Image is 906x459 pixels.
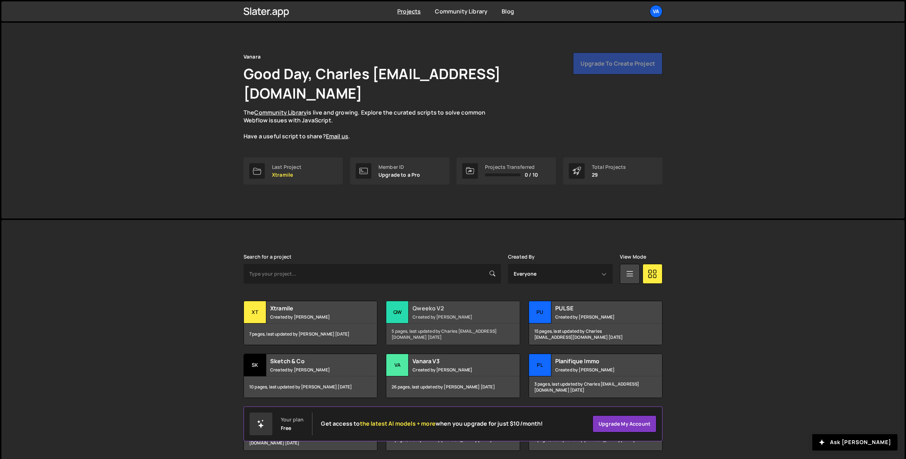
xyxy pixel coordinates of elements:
label: Search for a project [244,254,291,260]
h2: Sketch & Co [270,357,356,365]
a: Va [650,5,662,18]
a: PU PULSE Created by [PERSON_NAME] 15 pages, last updated by Charles [EMAIL_ADDRESS][DOMAIN_NAME] ... [529,301,662,345]
div: Sk [244,354,266,376]
div: 10 pages, last updated by [PERSON_NAME] [DATE] [244,376,377,398]
div: Projects Transferred [485,164,538,170]
h1: Good Day, Charles [EMAIL_ADDRESS][DOMAIN_NAME] [244,64,599,103]
div: Last Project [272,164,301,170]
a: Community Library [435,7,487,15]
div: Your plan [281,417,304,422]
div: PU [529,301,551,323]
small: Created by [PERSON_NAME] [413,314,498,320]
h2: Vanara V3 [413,357,498,365]
button: Ask [PERSON_NAME] [812,434,897,450]
div: 26 pages, last updated by [PERSON_NAME] [DATE] [386,376,519,398]
small: Created by [PERSON_NAME] [555,314,641,320]
h2: Xtramile [270,304,356,312]
div: Free [281,425,291,431]
a: Last Project Xtramile [244,157,343,184]
div: Xt [244,301,266,323]
a: Xt Xtramile Created by [PERSON_NAME] 7 pages, last updated by [PERSON_NAME] [DATE] [244,301,377,345]
div: 3 pages, last updated by Charles [EMAIL_ADDRESS][DOMAIN_NAME] [DATE] [529,376,662,398]
a: Community Library [254,109,307,116]
h2: PULSE [555,304,641,312]
small: Created by [PERSON_NAME] [413,367,498,373]
a: Pl Planifique Immo Created by [PERSON_NAME] 3 pages, last updated by Charles [EMAIL_ADDRESS][DOMA... [529,354,662,398]
div: Pl [529,354,551,376]
label: Created By [508,254,535,260]
a: Upgrade my account [593,415,656,432]
a: Blog [502,7,514,15]
a: Email us [326,132,348,140]
div: Vanara [244,52,261,61]
div: Qw [386,301,409,323]
input: Type your project... [244,264,501,284]
div: 7 pages, last updated by [PERSON_NAME] [DATE] [244,323,377,345]
div: Total Projects [592,164,626,170]
div: Va [386,354,409,376]
a: Va Vanara V3 Created by [PERSON_NAME] 26 pages, last updated by [PERSON_NAME] [DATE] [386,354,520,398]
h2: Planifique Immo [555,357,641,365]
p: 29 [592,172,626,178]
div: Member ID [378,164,420,170]
div: 5 pages, last updated by Charles [EMAIL_ADDRESS][DOMAIN_NAME] [DATE] [386,323,519,345]
span: the latest AI models + more [360,420,436,427]
small: Created by [PERSON_NAME] [270,314,356,320]
h2: Get access to when you upgrade for just $10/month! [321,420,543,427]
a: Qw Qweeko V2 Created by [PERSON_NAME] 5 pages, last updated by Charles [EMAIL_ADDRESS][DOMAIN_NAM... [386,301,520,345]
label: View Mode [620,254,646,260]
p: The is live and growing. Explore the curated scripts to solve common Webflow issues with JavaScri... [244,109,499,140]
p: Xtramile [272,172,301,178]
h2: Qweeko V2 [413,304,498,312]
a: Projects [397,7,421,15]
a: Sk Sketch & Co Created by [PERSON_NAME] 10 pages, last updated by [PERSON_NAME] [DATE] [244,354,377,398]
p: Upgrade to a Pro [378,172,420,178]
small: Created by [PERSON_NAME] [555,367,641,373]
small: Created by [PERSON_NAME] [270,367,356,373]
span: 0 / 10 [525,172,538,178]
div: 15 pages, last updated by Charles [EMAIL_ADDRESS][DOMAIN_NAME] [DATE] [529,323,662,345]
